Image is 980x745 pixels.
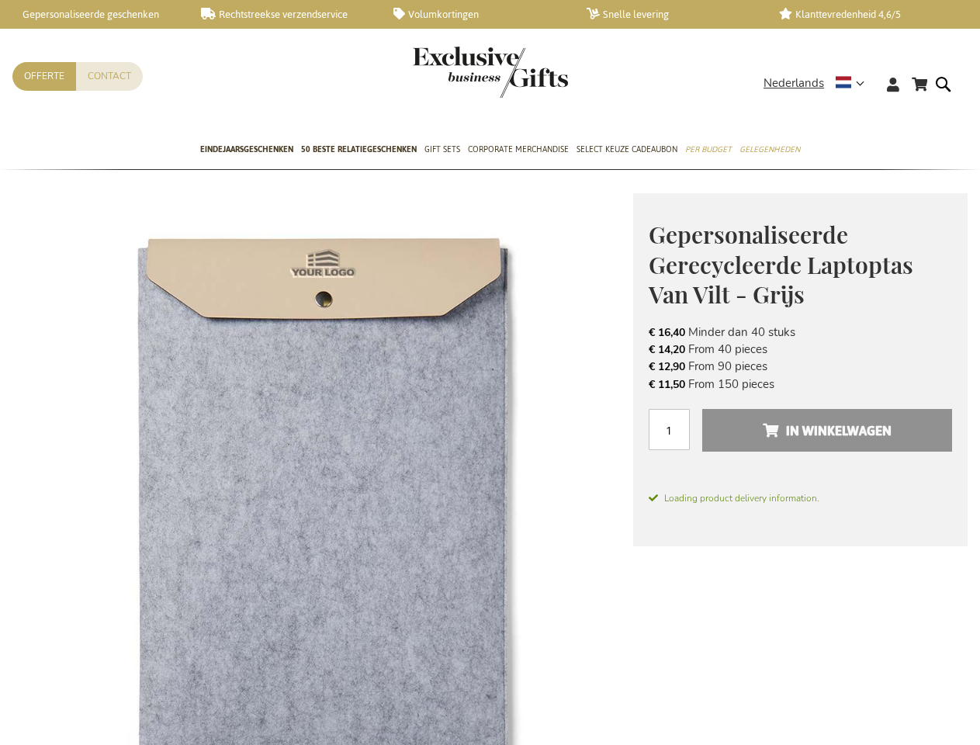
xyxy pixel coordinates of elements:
a: Select Keuze Cadeaubon [577,131,677,170]
img: Exclusive Business gifts logo [413,47,568,98]
a: Gift Sets [424,131,460,170]
a: Volumkortingen [393,8,562,21]
span: Eindejaarsgeschenken [200,141,293,158]
span: Select Keuze Cadeaubon [577,141,677,158]
span: € 11,50 [649,377,685,392]
span: € 12,90 [649,359,685,374]
a: Per Budget [685,131,732,170]
span: € 14,20 [649,342,685,357]
span: Gepersonaliseerde Gerecycleerde Laptoptas Van Vilt - Grijs [649,219,913,310]
span: Gelegenheden [739,141,800,158]
a: Rechtstreekse verzendservice [201,8,369,21]
a: Snelle levering [587,8,755,21]
li: From 90 pieces [649,358,952,375]
li: From 40 pieces [649,341,952,358]
span: 50 beste relatiegeschenken [301,141,417,158]
a: 50 beste relatiegeschenken [301,131,417,170]
span: Gift Sets [424,141,460,158]
a: Corporate Merchandise [468,131,569,170]
input: Aantal [649,409,690,450]
span: Corporate Merchandise [468,141,569,158]
a: Klanttevredenheid 4,6/5 [779,8,947,21]
span: Loading product delivery information. [649,491,952,505]
span: Nederlands [764,74,824,92]
a: store logo [413,47,490,98]
li: From 150 pieces [649,376,952,393]
span: € 16,40 [649,325,685,340]
a: Offerte [12,62,76,91]
span: Per Budget [685,141,732,158]
a: Contact [76,62,143,91]
li: Minder dan 40 stuks [649,324,952,341]
a: Eindejaarsgeschenken [200,131,293,170]
a: Gelegenheden [739,131,800,170]
a: Gepersonaliseerde geschenken [8,8,176,21]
